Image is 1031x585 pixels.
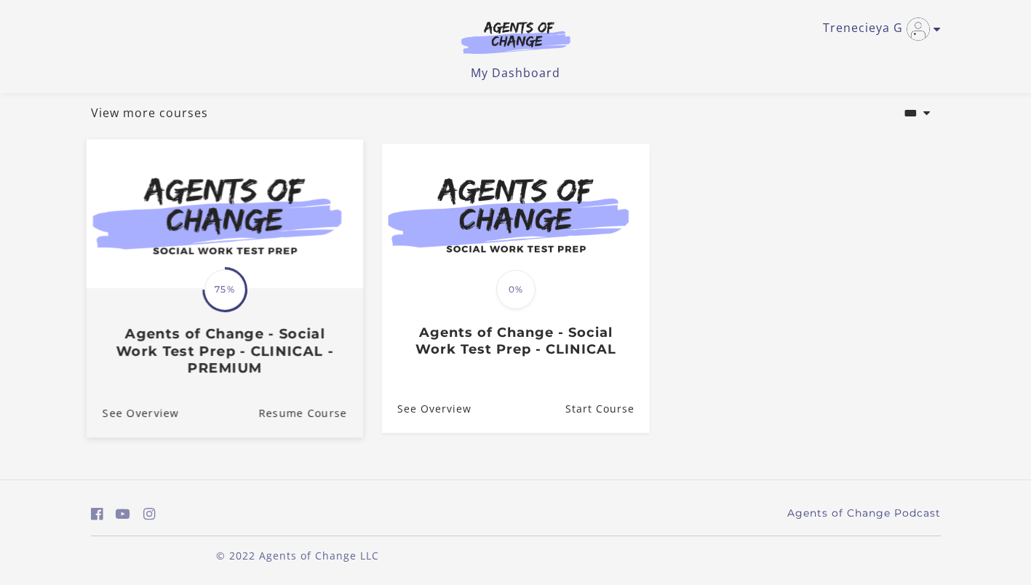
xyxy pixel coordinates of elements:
[91,507,103,521] i: https://www.facebook.com/groups/aswbtestprep (Open in a new window)
[397,325,634,357] h3: Agents of Change - Social Work Test Prep - CLINICAL
[446,20,586,54] img: Agents of Change Logo
[471,65,560,81] a: My Dashboard
[116,507,130,521] i: https://www.youtube.com/c/AgentsofChangeTestPrepbyMeaganMitchell (Open in a new window)
[143,507,156,521] i: https://www.instagram.com/agentsofchangeprep/ (Open in a new window)
[823,17,934,41] a: Toggle menu
[91,104,208,122] a: View more courses
[143,504,156,525] a: https://www.instagram.com/agentsofchangeprep/ (Open in a new window)
[116,504,130,525] a: https://www.youtube.com/c/AgentsofChangeTestPrepbyMeaganMitchell (Open in a new window)
[91,548,504,563] p: © 2022 Agents of Change LLC
[787,506,941,521] a: Agents of Change Podcast
[382,386,471,433] a: Agents of Change - Social Work Test Prep - CLINICAL: See Overview
[204,269,245,310] span: 75%
[496,270,536,309] span: 0%
[258,389,363,437] a: Agents of Change - Social Work Test Prep - CLINICAL - PREMIUM: Resume Course
[86,389,178,437] a: Agents of Change - Social Work Test Prep - CLINICAL - PREMIUM: See Overview
[102,326,346,377] h3: Agents of Change - Social Work Test Prep - CLINICAL - PREMIUM
[91,504,103,525] a: https://www.facebook.com/groups/aswbtestprep (Open in a new window)
[565,386,649,433] a: Agents of Change - Social Work Test Prep - CLINICAL: Resume Course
